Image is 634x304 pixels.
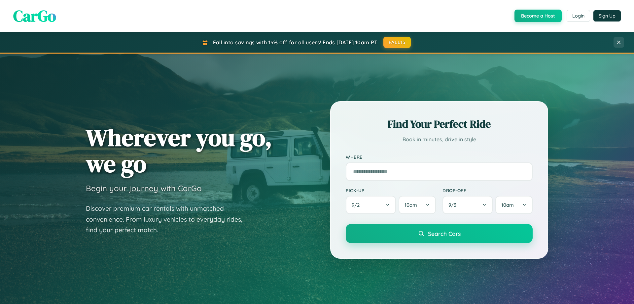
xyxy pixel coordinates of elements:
[352,202,363,208] span: 9 / 2
[86,124,272,177] h1: Wherever you go, we go
[405,202,417,208] span: 10am
[501,202,514,208] span: 10am
[442,196,493,214] button: 9/3
[514,10,562,22] button: Become a Host
[86,203,251,236] p: Discover premium car rentals with unmatched convenience. From luxury vehicles to everyday rides, ...
[86,183,202,193] h3: Begin your journey with CarGo
[346,154,533,160] label: Where
[346,188,436,193] label: Pick-up
[346,224,533,243] button: Search Cars
[428,230,461,237] span: Search Cars
[399,196,436,214] button: 10am
[13,5,56,27] span: CarGo
[442,188,533,193] label: Drop-off
[567,10,590,22] button: Login
[448,202,460,208] span: 9 / 3
[383,37,411,48] button: FALL15
[213,39,378,46] span: Fall into savings with 15% off for all users! Ends [DATE] 10am PT.
[346,135,533,144] p: Book in minutes, drive in style
[346,117,533,131] h2: Find Your Perfect Ride
[346,196,396,214] button: 9/2
[593,10,621,22] button: Sign Up
[495,196,533,214] button: 10am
